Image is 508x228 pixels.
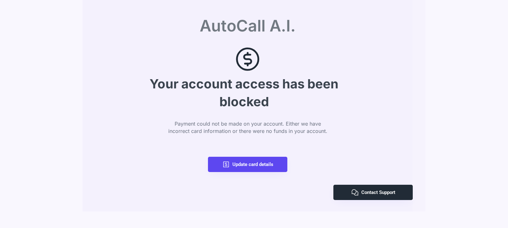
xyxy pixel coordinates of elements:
[200,18,296,34] div: AutoCall A.I.
[164,120,331,135] div: Payment could not be made on your account. Either we have incorrect card information or there wer...
[333,185,413,200] button: Contact Support
[208,157,287,172] button: Update card details
[131,75,358,111] h1: Your account access has been blocked
[232,162,273,167] span: Update card details
[361,190,395,195] span: Contact Support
